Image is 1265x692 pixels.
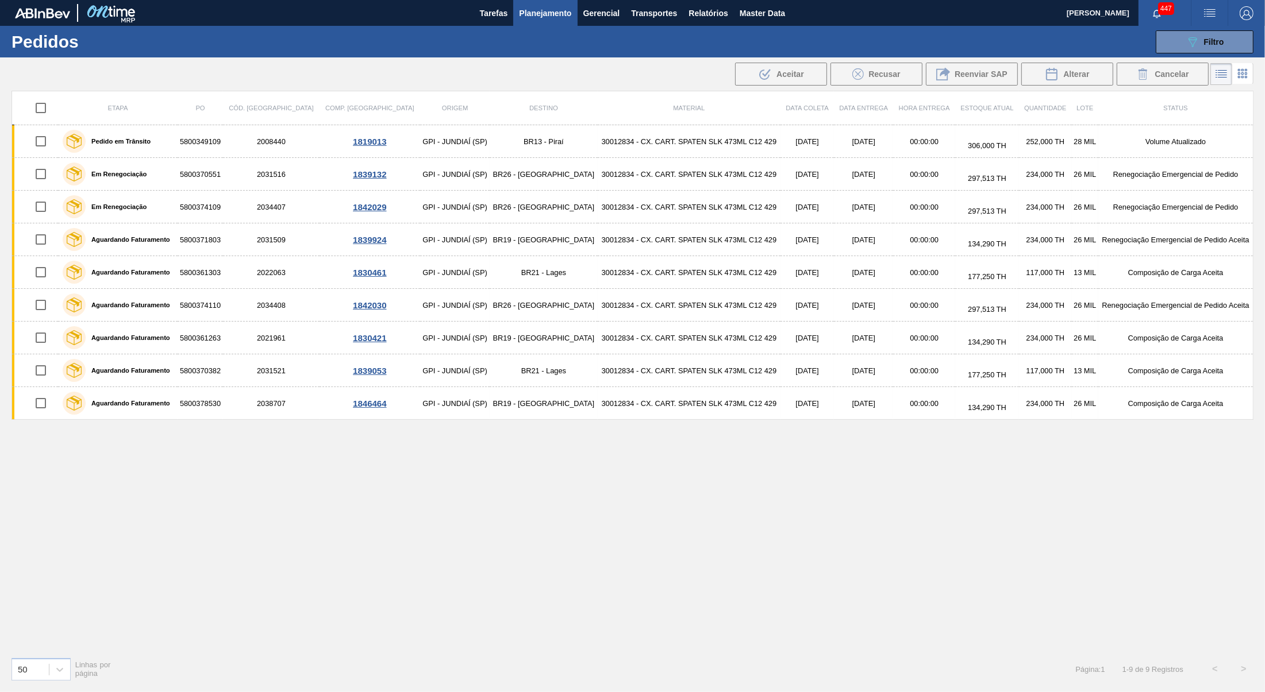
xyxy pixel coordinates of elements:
td: 234,000 TH [1019,289,1072,322]
td: Composição de Carga Aceita [1098,354,1253,387]
div: Reenviar SAP [926,63,1018,86]
span: Filtro [1204,37,1224,47]
td: [DATE] [780,191,834,223]
td: 26 MIL [1072,289,1098,322]
td: 30012834 - CX. CART. SPATEN SLK 473ML C12 429 [598,354,781,387]
button: Cancelar [1117,63,1209,86]
img: TNhmsLtSVTkK8tSr43FrP2fwEKptu5GPRR3wAAAABJRU5ErkJggg== [15,8,70,18]
label: Aguardando Faturamento [86,334,170,341]
td: 30012834 - CX. CART. SPATEN SLK 473ML C12 429 [598,223,781,256]
span: 177,250 TH [968,370,1006,379]
td: [DATE] [780,387,834,420]
td: [DATE] [834,191,893,223]
button: > [1229,655,1258,683]
td: GPI - JUNDIAÍ (SP) [420,256,490,289]
td: [DATE] [780,256,834,289]
td: 117,000 TH [1019,354,1072,387]
span: Data Entrega [839,105,888,111]
div: 1830421 [321,333,418,343]
td: GPI - JUNDIAÍ (SP) [420,125,490,158]
td: 2022063 [223,256,320,289]
a: Em Renegociação58003705512031516GPI - JUNDIAÍ (SP)BR26 - [GEOGRAPHIC_DATA]30012834 - CX. CART. SP... [12,158,1254,191]
span: 297,513 TH [968,207,1006,215]
td: 26 MIL [1072,191,1098,223]
td: GPI - JUNDIAÍ (SP) [420,289,490,322]
img: userActions [1203,6,1217,20]
td: 00:00:00 [893,256,955,289]
span: 297,513 TH [968,174,1006,183]
td: 5800370382 [178,354,223,387]
div: Aceitar [735,63,827,86]
td: GPI - JUNDIAÍ (SP) [420,223,490,256]
a: Em Renegociação58003741092034407GPI - JUNDIAÍ (SP)BR26 - [GEOGRAPHIC_DATA]30012834 - CX. CART. SP... [12,191,1254,223]
td: BR26 - [GEOGRAPHIC_DATA] [490,289,597,322]
td: 00:00:00 [893,125,955,158]
label: Aguardando Faturamento [86,301,170,308]
td: BR21 - Lages [490,354,597,387]
td: 5800349109 [178,125,223,158]
td: 2034407 [223,191,320,223]
td: 5800370551 [178,158,223,191]
a: Aguardando Faturamento58003613032022063GPI - JUNDIAÍ (SP)BR21 - Lages30012834 - CX. CART. SPATEN ... [12,256,1254,289]
td: Composição de Carga Aceita [1098,387,1253,420]
div: Visão em Lista [1210,63,1232,85]
td: 2034408 [223,289,320,322]
td: [DATE] [780,223,834,256]
button: Notificações [1139,5,1175,21]
td: 5800378530 [178,387,223,420]
td: GPI - JUNDIAÍ (SP) [420,191,490,223]
td: 2031521 [223,354,320,387]
td: 00:00:00 [893,354,955,387]
td: 26 MIL [1072,322,1098,354]
td: 117,000 TH [1019,256,1072,289]
div: 1819013 [321,137,418,146]
td: [DATE] [780,289,834,322]
td: [DATE] [834,387,893,420]
td: 00:00:00 [893,223,955,256]
div: 1846464 [321,399,418,408]
td: 00:00:00 [893,322,955,354]
span: Aceitar [776,69,803,79]
span: 447 [1158,2,1174,15]
td: [DATE] [780,322,834,354]
label: Pedido em Trânsito [86,138,151,145]
td: 234,000 TH [1019,322,1072,354]
span: PO [195,105,205,111]
span: Origem [442,105,468,111]
td: GPI - JUNDIAÍ (SP) [420,322,490,354]
div: Recusar [830,63,922,86]
span: Master Data [740,6,785,20]
td: Renegociação Emergencial de Pedido Aceita [1098,223,1253,256]
td: GPI - JUNDIAÍ (SP) [420,387,490,420]
td: BR19 - [GEOGRAPHIC_DATA] [490,322,597,354]
td: 5800361303 [178,256,223,289]
span: Data coleta [786,105,829,111]
td: 234,000 TH [1019,158,1072,191]
button: Alterar [1021,63,1113,86]
label: Em Renegociação [86,203,147,210]
td: 5800371803 [178,223,223,256]
td: 28 MIL [1072,125,1098,158]
div: 1830461 [321,268,418,277]
td: 30012834 - CX. CART. SPATEN SLK 473ML C12 429 [598,256,781,289]
td: GPI - JUNDIAÍ (SP) [420,158,490,191]
td: 00:00:00 [893,289,955,322]
button: < [1201,655,1229,683]
span: Página : 1 [1075,665,1105,674]
td: [DATE] [780,354,834,387]
td: 234,000 TH [1019,223,1072,256]
span: Status [1163,105,1187,111]
td: BR26 - [GEOGRAPHIC_DATA] [490,158,597,191]
span: Reenviar SAP [955,69,1008,79]
span: Hora Entrega [899,105,950,111]
td: 234,000 TH [1019,387,1072,420]
span: Quantidade [1024,105,1066,111]
td: GPI - JUNDIAÍ (SP) [420,354,490,387]
td: 26 MIL [1072,387,1098,420]
div: 1842030 [321,300,418,310]
td: Composição de Carga Aceita [1098,256,1253,289]
td: 2038707 [223,387,320,420]
span: 134,290 TH [968,239,1006,248]
a: Aguardando Faturamento58003741102034408GPI - JUNDIAÍ (SP)BR26 - [GEOGRAPHIC_DATA]30012834 - CX. C... [12,289,1254,322]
